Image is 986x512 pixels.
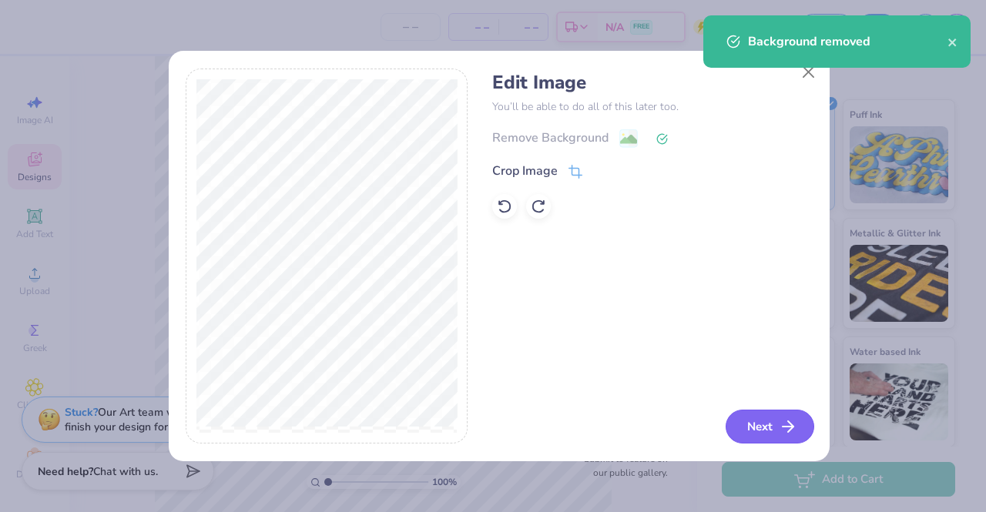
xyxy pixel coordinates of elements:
[947,32,958,51] button: close
[748,32,947,51] div: Background removed
[492,72,812,94] h4: Edit Image
[492,162,558,180] div: Crop Image
[726,410,814,443] button: Next
[492,99,812,115] p: You’ll be able to do all of this later too.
